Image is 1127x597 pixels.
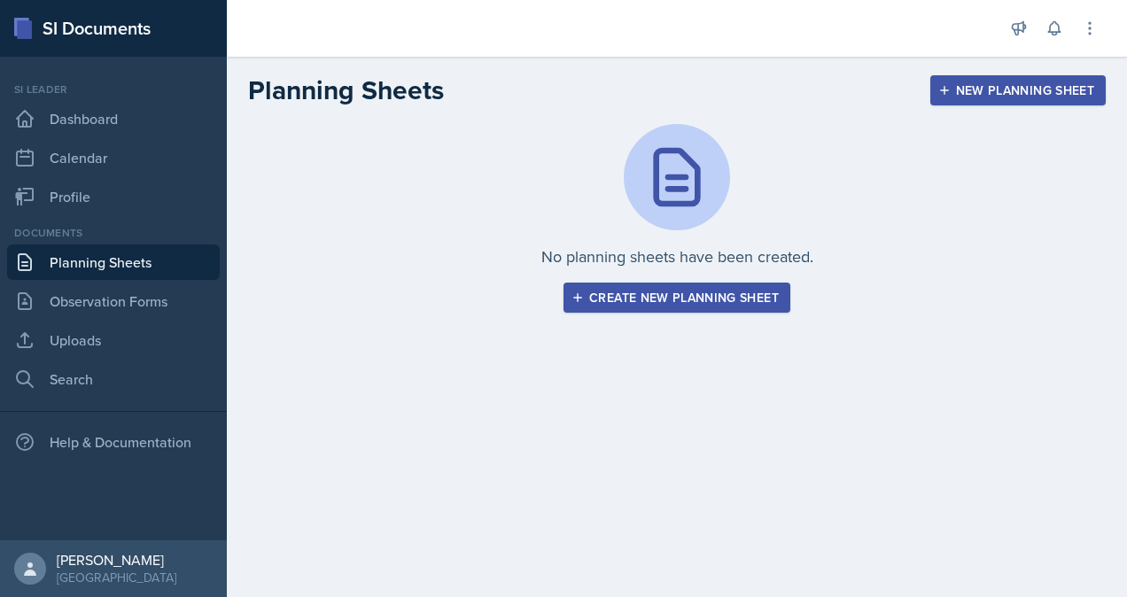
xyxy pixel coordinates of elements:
[563,283,790,313] button: Create new planning sheet
[57,569,176,586] div: [GEOGRAPHIC_DATA]
[930,75,1106,105] button: New Planning Sheet
[942,83,1094,97] div: New Planning Sheet
[57,551,176,569] div: [PERSON_NAME]
[248,74,444,106] h2: Planning Sheets
[7,225,220,241] div: Documents
[541,244,813,268] p: No planning sheets have been created.
[7,140,220,175] a: Calendar
[7,283,220,319] a: Observation Forms
[7,361,220,397] a: Search
[7,424,220,460] div: Help & Documentation
[7,81,220,97] div: Si leader
[7,322,220,358] a: Uploads
[575,291,779,305] div: Create new planning sheet
[7,179,220,214] a: Profile
[7,244,220,280] a: Planning Sheets
[7,101,220,136] a: Dashboard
